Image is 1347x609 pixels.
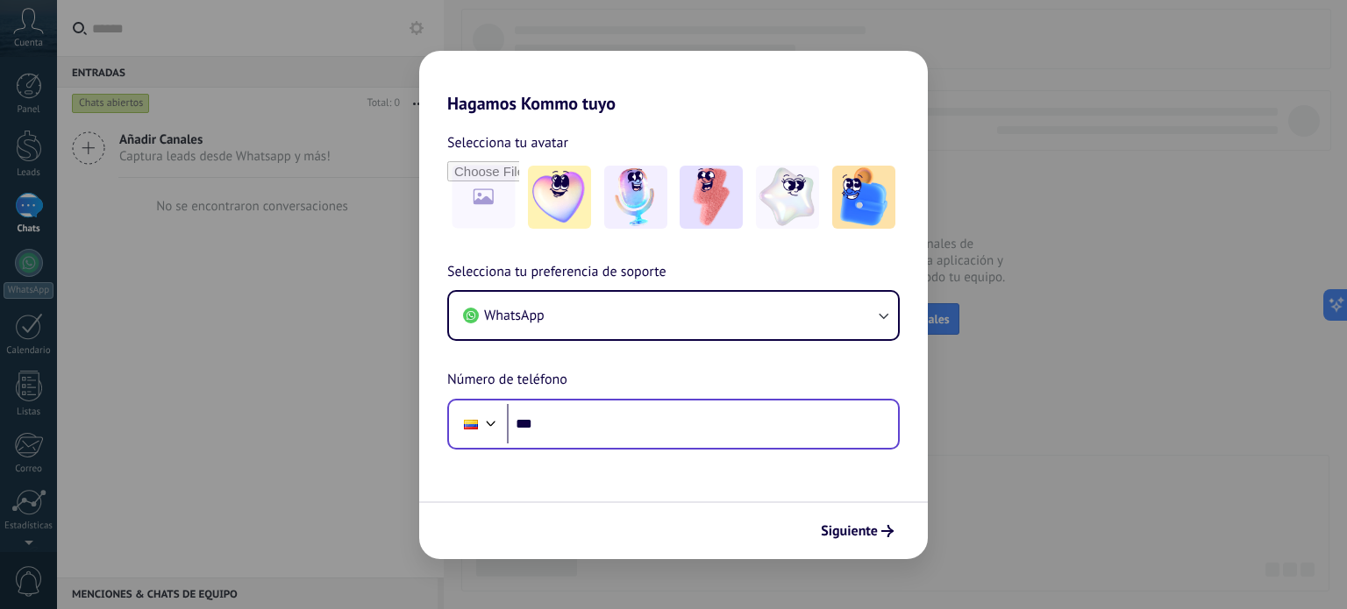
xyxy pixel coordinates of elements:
button: Siguiente [813,516,902,546]
img: -2.jpeg [604,166,667,229]
span: Selecciona tu preferencia de soporte [447,261,666,284]
img: -4.jpeg [756,166,819,229]
img: -1.jpeg [528,166,591,229]
img: -5.jpeg [832,166,895,229]
span: WhatsApp [484,307,545,324]
span: Número de teléfono [447,369,567,392]
div: Colombia: + 57 [454,406,488,443]
span: Siguiente [821,525,878,537]
button: WhatsApp [449,292,898,339]
span: Selecciona tu avatar [447,131,568,154]
img: -3.jpeg [680,166,743,229]
h2: Hagamos Kommo tuyo [419,51,928,114]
